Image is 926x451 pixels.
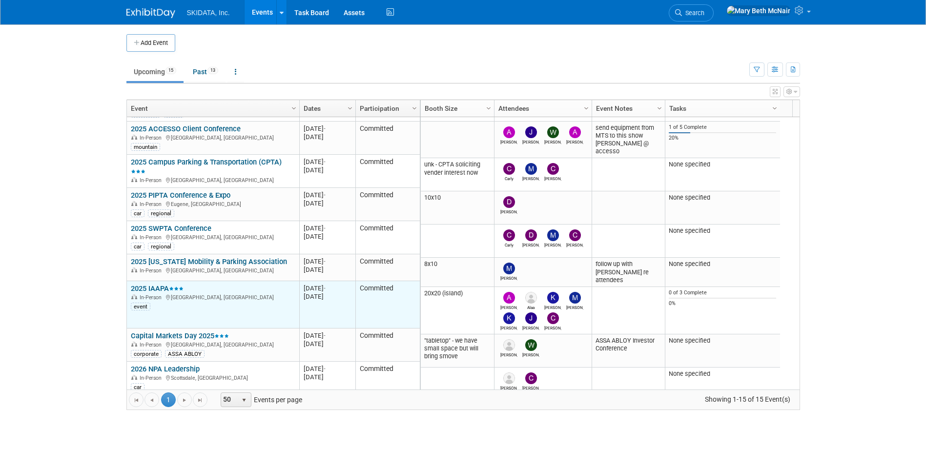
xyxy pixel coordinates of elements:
img: Malloy Pohrer [503,263,515,274]
span: 50 [221,393,238,407]
div: [DATE] [304,365,351,373]
div: Wesley Martin [522,351,539,357]
div: Christopher Archer [566,241,583,247]
td: Committed [355,328,420,362]
span: Showing 1-15 of 15 Event(s) [696,392,799,406]
div: Carly Jansen [500,241,517,247]
div: Scottsdale, [GEOGRAPHIC_DATA] [131,373,295,382]
span: In-Person [140,375,165,381]
span: In-Person [140,234,165,241]
img: Keith Lynch [547,292,559,304]
img: Andreas Kranabetter [569,126,581,138]
td: 8x10 [421,258,494,287]
img: Alaa Abdallaoui [525,292,537,304]
a: Column Settings [288,100,299,115]
a: Capital Markets Day 2025 [131,331,229,340]
img: Dave Luken [503,339,515,351]
a: Go to the previous page [144,392,159,407]
span: Go to the next page [181,396,188,404]
td: follow up with [PERSON_NAME] re attendees [592,258,665,287]
span: Go to the first page [132,396,140,404]
img: ExhibitDay [126,8,175,18]
td: Committed [355,254,420,281]
a: Column Settings [654,100,665,115]
a: Attendees [498,100,585,117]
div: [DATE] [304,133,351,141]
div: [DATE] [304,257,351,266]
div: Damon Kessler [522,241,539,247]
td: Committed [355,281,420,328]
span: SKIDATA, Inc. [187,9,230,17]
div: event [131,303,150,310]
div: Malloy Pohrer [500,274,517,281]
td: send equipment from MTS to this show [PERSON_NAME] @ accesso [592,122,665,159]
button: Add Event [126,34,175,52]
a: Column Settings [769,100,780,115]
td: 10x10 [421,191,494,225]
a: 2025 ACCESSO Client Conference [131,124,241,133]
div: [GEOGRAPHIC_DATA], [GEOGRAPHIC_DATA] [131,133,295,142]
span: In-Person [140,177,165,184]
div: [DATE] [304,166,351,174]
div: Wesley Martin [544,138,561,144]
span: - [324,225,326,232]
span: 13 [207,67,218,74]
div: Andy Shenberger [500,138,517,144]
div: None specified [669,337,776,345]
img: Damon Kessler [525,229,537,241]
div: car [131,383,144,391]
span: Go to the previous page [148,396,156,404]
span: In-Person [140,135,165,141]
div: [DATE] [304,373,351,381]
span: - [324,365,326,372]
img: Christopher Archer [525,372,537,384]
div: Christopher Archer [522,384,539,390]
img: In-Person Event [131,294,137,299]
div: [GEOGRAPHIC_DATA], [GEOGRAPHIC_DATA] [131,176,295,184]
div: Kim Masoner [500,324,517,330]
td: Committed [355,122,420,155]
td: "tabletop" - we have small space but will bring smove [421,334,494,368]
img: In-Person Event [131,234,137,239]
div: car [131,209,144,217]
img: In-Person Event [131,135,137,140]
div: 0% [669,300,776,307]
span: In-Person [140,267,165,274]
img: In-Person Event [131,201,137,206]
a: Event [131,100,293,117]
img: Malloy Pohrer [525,163,537,175]
span: - [324,285,326,292]
a: Column Settings [345,100,355,115]
a: 2025 [US_STATE] Mobility & Parking Association [131,257,287,266]
div: Damon Kessler [500,208,517,214]
img: In-Person Event [131,177,137,182]
td: Committed [355,155,420,188]
a: Booth Size [425,100,488,117]
img: Andy Shenberger [503,126,515,138]
img: Mary Beth McNair [726,5,791,16]
span: - [324,125,326,132]
div: Malloy Pohrer [522,175,539,181]
span: In-Person [140,342,165,348]
a: Participation [360,100,413,117]
div: None specified [669,260,776,268]
div: None specified [669,194,776,202]
img: Wesley Martin [547,126,559,138]
img: Kim Masoner [503,312,515,324]
img: In-Person Event [131,267,137,272]
img: Wesley Martin [525,339,537,351]
td: unk - CPTA soliciting vender interest now [421,158,494,191]
div: Carly Jansen [500,175,517,181]
div: None specified [669,370,776,378]
div: [DATE] [304,124,351,133]
td: 20x20 (island) [421,287,494,334]
a: Search [669,4,714,21]
span: - [324,258,326,265]
div: John Keefe [522,324,539,330]
div: car [131,243,144,250]
img: Malloy Pohrer [547,229,559,241]
div: Eugene, [GEOGRAPHIC_DATA] [131,200,295,208]
div: corporate [131,350,162,358]
span: 1 [161,392,176,407]
a: Go to the next page [177,392,192,407]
